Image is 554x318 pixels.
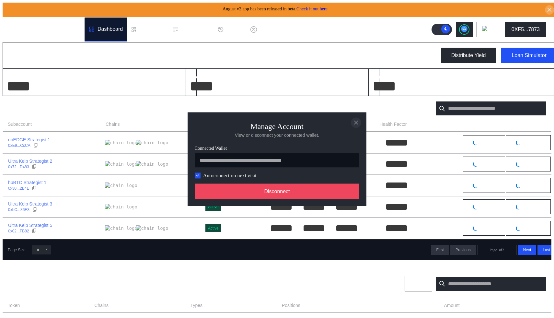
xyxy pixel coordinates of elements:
[106,121,120,128] span: Chains
[397,82,411,90] div: USD
[524,162,541,167] span: Withdraw
[105,204,137,210] img: chain logo
[524,226,541,231] span: Withdraw
[351,117,361,128] button: close modal
[140,27,165,32] div: Loan Book
[379,121,407,128] span: Health Factor
[94,302,109,309] span: Chains
[8,186,29,191] div: 0x30...2B4E
[98,26,123,32] div: Dashboard
[8,74,41,80] h2: Total Balance
[8,207,29,212] div: 0xbC...36E3
[374,74,403,80] h2: Total Equity
[524,183,541,188] span: Withdraw
[473,204,478,209] img: pending
[8,229,29,233] div: 0x02...FB82
[8,248,27,252] div: Page Size:
[260,27,298,32] div: Discount Factors
[473,161,478,167] img: pending
[451,53,486,58] div: Distribute Yield
[223,6,328,11] span: August v2 app has been released in beta.
[512,53,547,58] div: Loan Simulator
[8,50,68,62] div: My Dashboard
[524,205,541,209] span: Withdraw
[543,248,550,252] span: Last
[105,161,137,167] img: chain logo
[191,74,216,80] h2: Total Debt
[482,26,489,33] img: chain logo
[208,205,219,209] div: Active
[516,140,521,145] img: pending
[105,225,137,231] img: chain logo
[282,302,300,309] span: Positions
[8,201,52,207] div: Ultra Kelp Strategist 3
[481,226,495,231] span: Deposit
[203,172,257,178] label: Autoconnect on next visit
[8,222,52,228] div: Ultra Kelp Strategist 5
[473,226,478,231] img: pending
[481,205,495,209] span: Deposit
[481,162,495,167] span: Deposit
[516,161,521,167] img: pending
[481,140,495,145] span: Deposit
[136,225,168,231] img: chain logo
[8,143,30,148] div: 0xE9...CcCA
[473,183,478,188] img: pending
[8,105,45,112] div: Subaccounts
[190,302,202,309] span: Types
[8,180,46,185] div: hbBTC Strategist 1
[250,122,303,131] h2: Manage Account
[105,183,137,188] img: chain logo
[195,183,359,199] button: Disconnect
[8,137,50,143] div: upEDGE Strategist 1
[181,27,210,32] div: Permissions
[490,248,504,253] span: Page 1 of 2
[524,140,541,145] span: Withdraw
[516,226,521,231] img: pending
[296,6,328,11] a: Check it out here
[8,302,20,309] span: Token
[516,204,521,209] img: pending
[8,121,32,128] span: Subaccount
[226,27,243,32] div: History
[523,248,531,252] span: Next
[235,132,319,138] div: View or disconnect your connected wallet.
[208,226,219,230] div: Active
[8,158,52,164] div: Ultra Kelp Strategist 2
[195,146,359,151] span: Connected Wallet
[31,82,45,90] div: USD
[516,183,521,188] img: pending
[481,183,495,188] span: Deposit
[8,280,34,288] div: Positions
[105,140,137,146] img: chain logo
[136,140,168,146] img: chain logo
[410,281,420,286] span: Chain
[444,302,459,309] span: Amount
[136,161,168,167] img: chain logo
[214,82,228,90] div: USD
[8,165,29,169] div: 0x72...D483
[473,140,478,145] img: pending
[456,248,471,252] span: Previous
[436,248,444,252] span: First
[512,27,540,32] div: 0XF5...7873
[524,302,546,309] span: USD Value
